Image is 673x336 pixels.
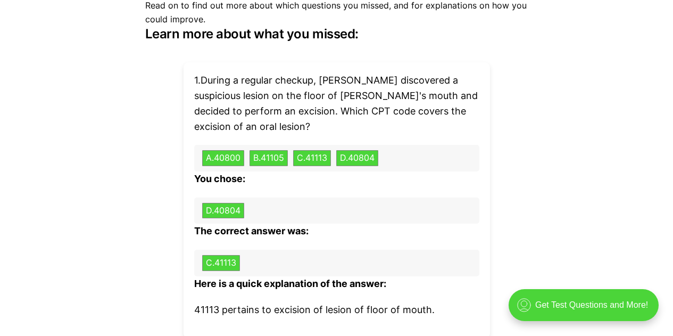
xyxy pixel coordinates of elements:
[250,150,288,166] button: B.41105
[194,73,479,134] p: 1 . During a regular checkup, [PERSON_NAME] discovered a suspicious lesion on the floor of [PERSO...
[336,150,378,166] button: D.40804
[145,27,528,42] h3: Learn more about what you missed:
[194,302,479,318] p: 41113 pertains to excision of lesion of floor of mouth.
[500,284,673,336] iframe: portal-trigger
[202,203,244,219] button: D.40804
[202,150,244,166] button: A.40800
[194,225,309,236] b: The correct answer was:
[202,255,240,271] button: C.41113
[194,278,386,289] b: Here is a quick explanation of the answer:
[293,150,331,166] button: C.41113
[194,173,245,184] b: You chose:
